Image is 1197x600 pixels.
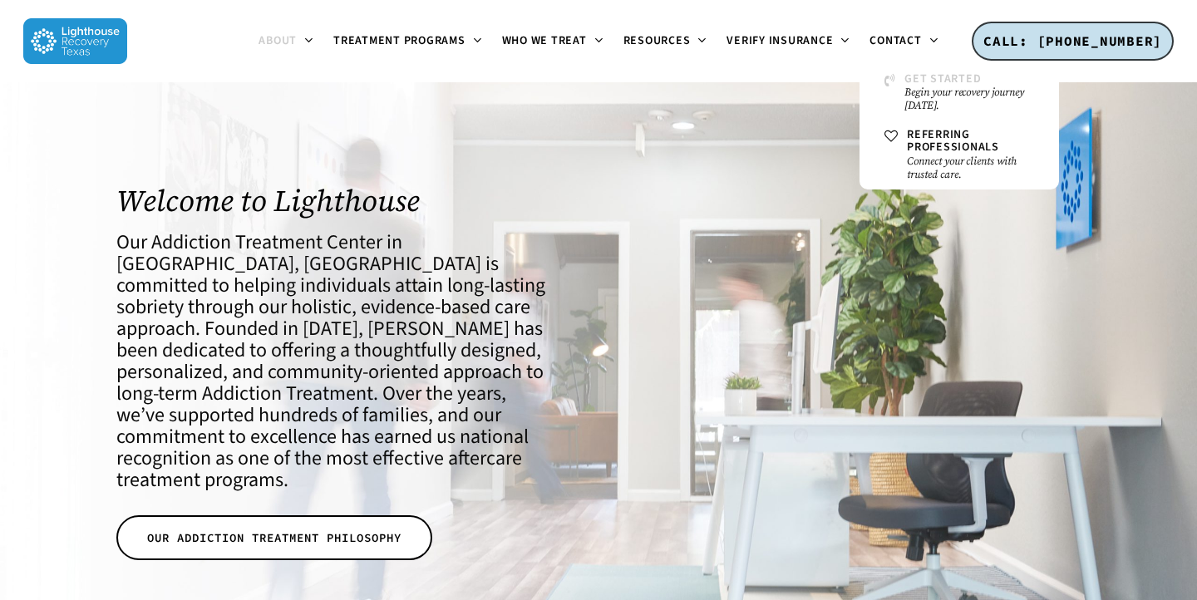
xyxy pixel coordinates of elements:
[876,120,1042,189] a: Referring ProfessionalsConnect your clients with trusted care.
[116,515,432,560] a: OUR ADDICTION TREATMENT PHILOSOPHY
[972,22,1174,61] a: CALL: [PHONE_NUMBER]
[147,529,401,546] span: OUR ADDICTION TREATMENT PHILOSOPHY
[333,32,465,49] span: Treatment Programs
[259,32,297,49] span: About
[249,35,323,48] a: About
[869,32,921,49] span: Contact
[860,35,948,48] a: Contact
[116,232,546,491] h4: Our Addiction Treatment Center in [GEOGRAPHIC_DATA], [GEOGRAPHIC_DATA] is committed to helping in...
[904,71,981,87] span: Get Started
[904,86,1034,112] small: Begin your recovery journey [DATE].
[727,32,833,49] span: Verify Insurance
[492,35,613,48] a: Who We Treat
[323,35,492,48] a: Treatment Programs
[876,65,1042,120] a: Get StartedBegin your recovery journey [DATE].
[116,184,546,218] h1: Welcome to Lighthouse
[502,32,587,49] span: Who We Treat
[623,32,691,49] span: Resources
[983,32,1162,49] span: CALL: [PHONE_NUMBER]
[717,35,860,48] a: Verify Insurance
[907,155,1034,181] small: Connect your clients with trusted care.
[613,35,717,48] a: Resources
[907,126,999,155] span: Referring Professionals
[23,18,127,64] img: Lighthouse Recovery Texas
